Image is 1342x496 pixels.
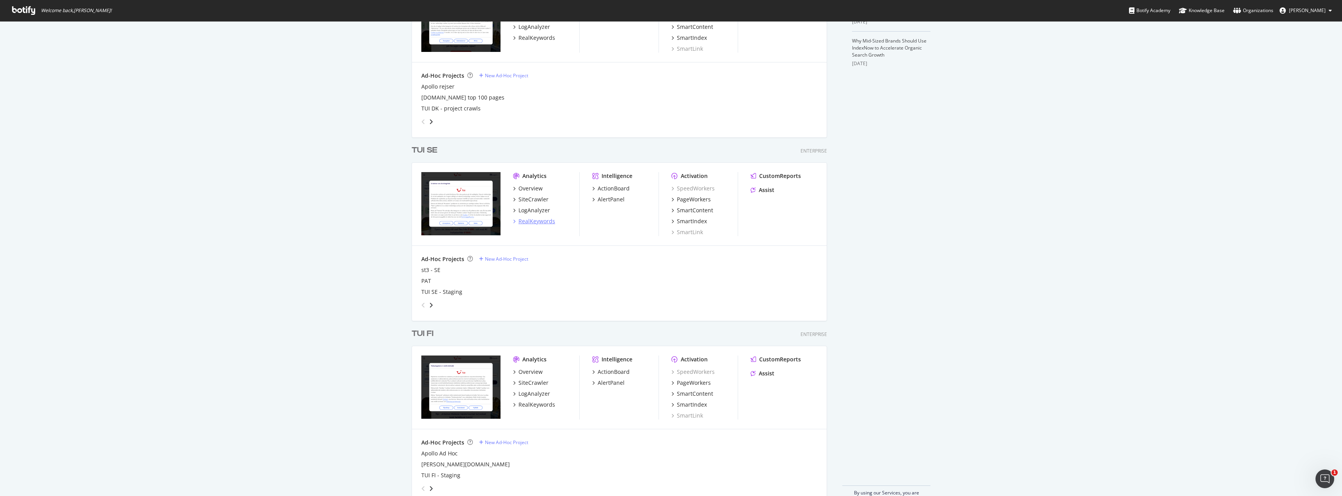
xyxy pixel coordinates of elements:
[428,301,434,309] div: angle-right
[671,228,703,236] a: SmartLink
[602,172,632,180] div: Intelligence
[421,83,454,91] a: Apollo rejser
[421,439,464,446] div: Ad-Hoc Projects
[671,23,713,31] a: SmartContent
[513,34,555,42] a: RealKeywords
[671,401,707,409] a: SmartIndex
[677,196,711,203] div: PageWorkers
[602,356,632,363] div: Intelligence
[485,439,528,446] div: New Ad-Hoc Project
[671,185,715,192] a: SpeedWorkers
[421,105,481,112] a: TUI DK - project crawls
[513,196,549,203] a: SiteCrawler
[421,172,501,235] img: tui.se
[485,256,528,262] div: New Ad-Hoc Project
[671,379,711,387] a: PageWorkers
[598,368,630,376] div: ActionBoard
[518,390,550,398] div: LogAnalyzer
[518,185,543,192] div: Overview
[522,172,547,180] div: Analytics
[421,356,501,419] img: tui.fi
[518,196,549,203] div: SiteCrawler
[518,401,555,409] div: RealKeywords
[518,23,550,31] div: LogAnalyzer
[1273,4,1338,17] button: [PERSON_NAME]
[513,185,543,192] a: Overview
[421,255,464,263] div: Ad-Hoc Projects
[479,439,528,446] a: New Ad-Hoc Project
[677,401,707,409] div: SmartIndex
[671,368,715,376] a: SpeedWorkers
[418,116,428,128] div: angle-left
[513,390,550,398] a: LogAnalyzer
[513,401,555,409] a: RealKeywords
[421,277,431,285] a: PAT
[421,288,462,296] a: TUI SE - Staging
[421,94,504,101] a: [DOMAIN_NAME] top 100 pages
[1315,469,1334,488] iframe: Intercom live chat
[671,45,703,53] div: SmartLink
[412,145,440,156] a: TUI SE
[598,196,625,203] div: AlertPanel
[801,148,827,154] div: Enterprise
[513,368,543,376] a: Overview
[479,256,528,262] a: New Ad-Hoc Project
[592,196,625,203] a: AlertPanel
[681,172,708,180] div: Activation
[592,185,630,192] a: ActionBoard
[598,379,625,387] div: AlertPanel
[421,450,458,457] a: Apollo Ad Hoc
[412,328,433,340] div: TUI FI
[479,72,528,79] a: New Ad-Hoc Project
[513,23,550,31] a: LogAnalyzer
[677,206,713,214] div: SmartContent
[421,460,510,468] a: [PERSON_NAME][DOMAIN_NAME]
[513,379,549,387] a: SiteCrawler
[671,196,711,203] a: PageWorkers
[518,34,555,42] div: RealKeywords
[592,368,630,376] a: ActionBoard
[485,72,528,79] div: New Ad-Hoc Project
[598,185,630,192] div: ActionBoard
[681,356,708,363] div: Activation
[671,34,707,42] a: SmartIndex
[1233,7,1273,14] div: Organizations
[759,172,801,180] div: CustomReports
[518,379,549,387] div: SiteCrawler
[677,379,711,387] div: PageWorkers
[513,217,555,225] a: RealKeywords
[418,482,428,495] div: angle-left
[1331,469,1338,476] span: 1
[852,37,927,58] a: Why Mid-Sized Brands Should Use IndexNow to Accelerate Organic Search Growth
[522,356,547,363] div: Analytics
[518,217,555,225] div: RealKeywords
[421,471,460,479] div: TUI FI - Staging
[41,7,112,14] span: Welcome back, [PERSON_NAME] !
[671,390,713,398] a: SmartContent
[677,390,713,398] div: SmartContent
[677,23,713,31] div: SmartContent
[1289,7,1326,14] span: ellen skog
[759,356,801,363] div: CustomReports
[513,206,550,214] a: LogAnalyzer
[677,34,707,42] div: SmartIndex
[421,266,440,274] a: st3 - SE
[759,370,774,377] div: Assist
[751,186,774,194] a: Assist
[518,368,543,376] div: Overview
[751,356,801,363] a: CustomReports
[671,412,703,420] a: SmartLink
[418,299,428,311] div: angle-left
